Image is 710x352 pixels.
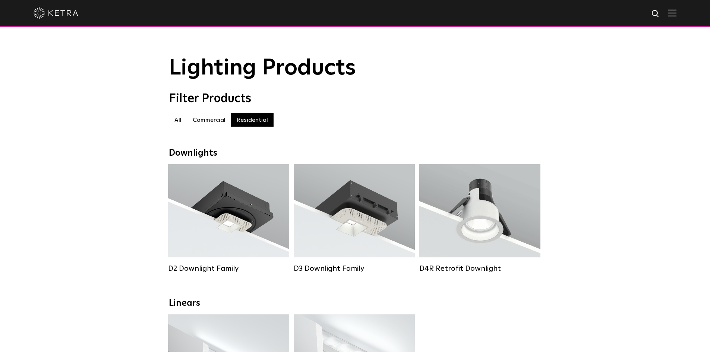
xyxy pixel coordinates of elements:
label: Residential [231,113,274,127]
div: Downlights [169,148,542,159]
label: Commercial [187,113,231,127]
div: Linears [169,298,542,309]
label: All [169,113,187,127]
img: ketra-logo-2019-white [34,7,78,19]
div: D3 Downlight Family [294,264,415,273]
img: search icon [651,9,660,19]
div: Filter Products [169,92,542,106]
span: Lighting Products [169,57,356,79]
a: D4R Retrofit Downlight Lumen Output:800Colors:White / BlackBeam Angles:15° / 25° / 40° / 60°Watta... [419,164,540,273]
a: D2 Downlight Family Lumen Output:1200Colors:White / Black / Gloss Black / Silver / Bronze / Silve... [168,164,289,273]
div: D2 Downlight Family [168,264,289,273]
div: D4R Retrofit Downlight [419,264,540,273]
a: D3 Downlight Family Lumen Output:700 / 900 / 1100Colors:White / Black / Silver / Bronze / Paintab... [294,164,415,273]
img: Hamburger%20Nav.svg [668,9,676,16]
